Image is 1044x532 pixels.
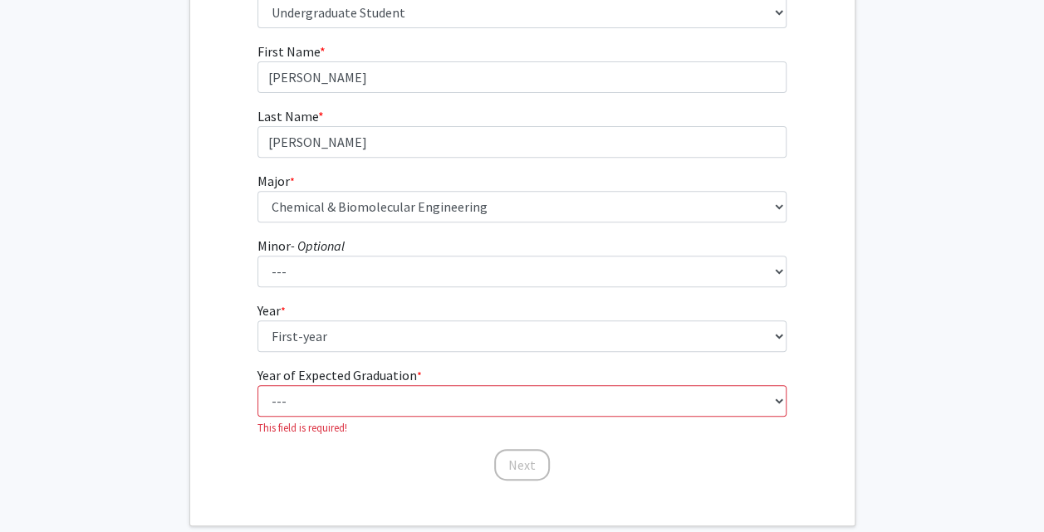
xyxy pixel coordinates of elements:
span: Last Name [257,108,318,124]
label: Minor [257,236,345,256]
span: First Name [257,43,320,60]
label: Year [257,300,286,320]
iframe: Chat [12,457,71,520]
p: This field is required! [257,420,787,436]
label: Year of Expected Graduation [257,365,422,385]
i: - Optional [291,237,345,254]
label: Major [257,171,295,191]
button: Next [494,449,550,481]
